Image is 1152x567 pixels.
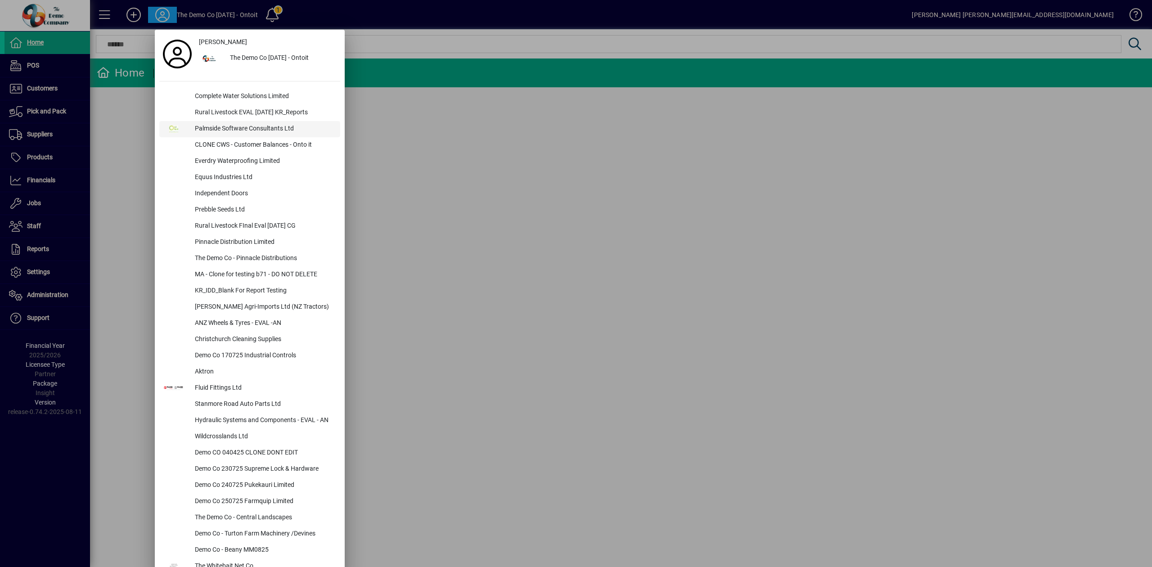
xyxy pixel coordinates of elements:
button: Complete Water Solutions Limited [159,89,340,105]
div: Demo Co - Turton Farm Machinery /Devines [188,526,340,542]
button: Demo Co 240725 Pukekauri Limited [159,477,340,494]
div: The Demo Co - Pinnacle Distributions [188,251,340,267]
button: ANZ Wheels & Tyres - EVAL -AN [159,315,340,332]
div: Christchurch Cleaning Supplies [188,332,340,348]
button: Prebble Seeds Ltd [159,202,340,218]
div: Palmside Software Consultants Ltd [188,121,340,137]
div: Aktron [188,364,340,380]
button: Wildcrosslands Ltd [159,429,340,445]
div: Stanmore Road Auto Parts Ltd [188,396,340,413]
button: Christchurch Cleaning Supplies [159,332,340,348]
button: Equus Industries Ltd [159,170,340,186]
div: Demo Co 250725 Farmquip Limited [188,494,340,510]
a: Profile [159,46,195,62]
div: Hydraulic Systems and Components - EVAL - AN [188,413,340,429]
button: CLONE CWS - Customer Balances - Onto it [159,137,340,153]
button: Rural Livestock EVAL [DATE] KR_Reports [159,105,340,121]
div: Demo Co 230725 Supreme Lock & Hardware [188,461,340,477]
div: Prebble Seeds Ltd [188,202,340,218]
div: MA - Clone for testing b71 - DO NOT DELETE [188,267,340,283]
div: Demo Co 240725 Pukekauri Limited [188,477,340,494]
div: ANZ Wheels & Tyres - EVAL -AN [188,315,340,332]
div: Fluid Fittings Ltd [188,380,340,396]
div: Demo Co - Beany MM0825 [188,542,340,558]
button: Demo CO 040425 CLONE DONT EDIT [159,445,340,461]
div: Rural Livestock FInal Eval [DATE] CG [188,218,340,234]
button: Pinnacle Distribution Limited [159,234,340,251]
button: Palmside Software Consultants Ltd [159,121,340,137]
button: Hydraulic Systems and Components - EVAL - AN [159,413,340,429]
div: Wildcrosslands Ltd [188,429,340,445]
div: The Demo Co - Central Landscapes [188,510,340,526]
button: Rural Livestock FInal Eval [DATE] CG [159,218,340,234]
div: Rural Livestock EVAL [DATE] KR_Reports [188,105,340,121]
button: The Demo Co - Pinnacle Distributions [159,251,340,267]
button: Stanmore Road Auto Parts Ltd [159,396,340,413]
button: Demo Co - Beany MM0825 [159,542,340,558]
div: Everdry Waterproofing Limited [188,153,340,170]
button: Everdry Waterproofing Limited [159,153,340,170]
button: MA - Clone for testing b71 - DO NOT DELETE [159,267,340,283]
a: [PERSON_NAME] [195,34,340,50]
button: Demo Co 170725 Industrial Controls [159,348,340,364]
button: Independent Doors [159,186,340,202]
div: Demo Co 170725 Industrial Controls [188,348,340,364]
div: [PERSON_NAME] Agri-Imports Ltd (NZ Tractors) [188,299,340,315]
div: Equus Industries Ltd [188,170,340,186]
div: Complete Water Solutions Limited [188,89,340,105]
button: Demo Co 250725 Farmquip Limited [159,494,340,510]
div: Pinnacle Distribution Limited [188,234,340,251]
button: The Demo Co - Central Landscapes [159,510,340,526]
div: The Demo Co [DATE] - Ontoit [223,50,340,67]
div: KR_IDD_Blank For Report Testing [188,283,340,299]
div: CLONE CWS - Customer Balances - Onto it [188,137,340,153]
button: Fluid Fittings Ltd [159,380,340,396]
button: [PERSON_NAME] Agri-Imports Ltd (NZ Tractors) [159,299,340,315]
button: The Demo Co [DATE] - Ontoit [195,50,340,67]
button: Demo Co 230725 Supreme Lock & Hardware [159,461,340,477]
div: Demo CO 040425 CLONE DONT EDIT [188,445,340,461]
button: Demo Co - Turton Farm Machinery /Devines [159,526,340,542]
div: Independent Doors [188,186,340,202]
button: KR_IDD_Blank For Report Testing [159,283,340,299]
button: Aktron [159,364,340,380]
span: [PERSON_NAME] [199,37,247,47]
